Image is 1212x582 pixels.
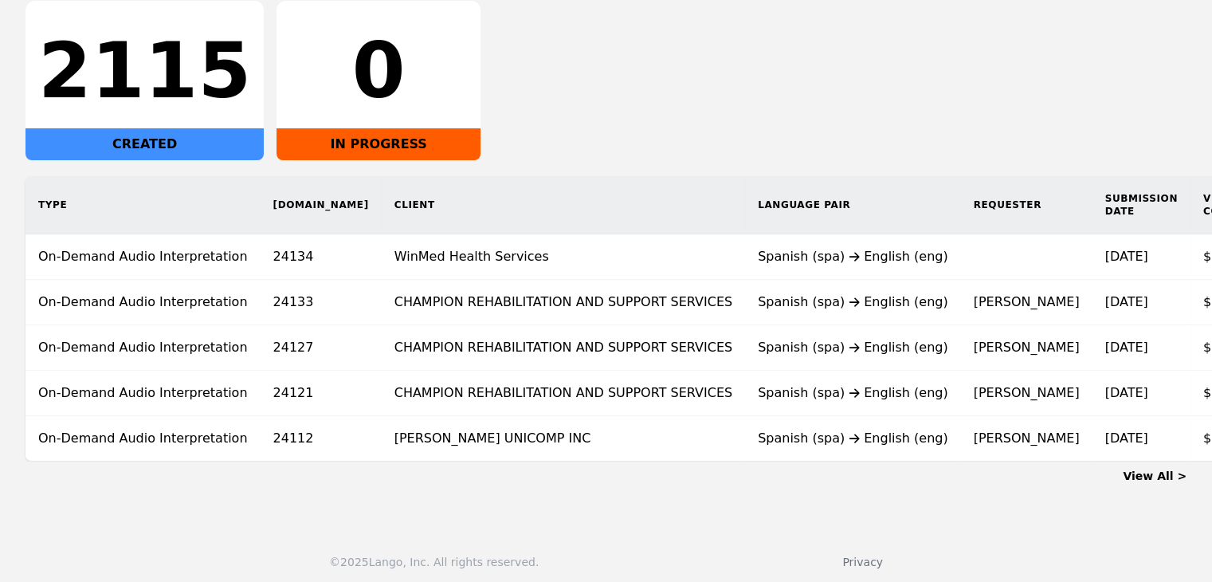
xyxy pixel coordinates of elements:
[382,280,745,325] td: CHAMPION REHABILITATION AND SUPPORT SERVICES
[261,416,382,462] td: 24112
[1104,431,1147,446] time: [DATE]
[382,325,745,371] td: CHAMPION REHABILITATION AND SUPPORT SERVICES
[25,128,264,160] div: CREATED
[961,176,1092,234] th: Requester
[25,325,261,371] td: On-Demand Audio Interpretation
[382,234,745,280] td: WinMed Health Services
[1104,249,1147,264] time: [DATE]
[961,325,1092,371] td: [PERSON_NAME]
[1104,294,1147,309] time: [DATE]
[1104,385,1147,400] time: [DATE]
[329,554,539,570] div: © 2025 Lango, Inc. All rights reserved.
[261,371,382,416] td: 24121
[961,371,1092,416] td: [PERSON_NAME]
[758,338,948,357] div: Spanish (spa) English (eng)
[758,247,948,266] div: Spanish (spa) English (eng)
[382,371,745,416] td: CHAMPION REHABILITATION AND SUPPORT SERVICES
[261,234,382,280] td: 24134
[25,280,261,325] td: On-Demand Audio Interpretation
[1123,470,1187,482] a: View All >
[961,416,1092,462] td: [PERSON_NAME]
[38,33,251,109] div: 2115
[261,325,382,371] td: 24127
[289,33,468,109] div: 0
[842,556,883,568] a: Privacy
[25,371,261,416] td: On-Demand Audio Interpretation
[1104,340,1147,355] time: [DATE]
[261,280,382,325] td: 24133
[25,416,261,462] td: On-Demand Audio Interpretation
[758,293,948,312] div: Spanish (spa) English (eng)
[961,280,1092,325] td: [PERSON_NAME]
[261,176,382,234] th: [DOMAIN_NAME]
[758,429,948,448] div: Spanish (spa) English (eng)
[745,176,961,234] th: Language Pair
[1092,176,1190,234] th: Submission Date
[758,383,948,403] div: Spanish (spa) English (eng)
[382,176,745,234] th: Client
[277,128,480,160] div: IN PROGRESS
[25,176,261,234] th: Type
[25,234,261,280] td: On-Demand Audio Interpretation
[382,416,745,462] td: [PERSON_NAME] UNICOMP INC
